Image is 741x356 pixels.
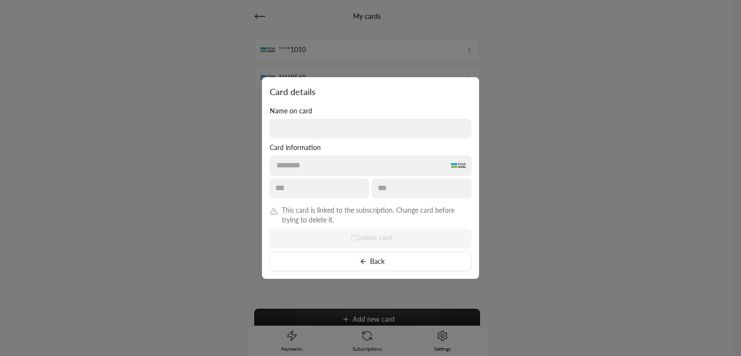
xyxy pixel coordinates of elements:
[270,106,471,116] label: Name on card
[270,252,471,271] button: Back
[282,205,471,225] span: This card is linked to the subscription. Change card before trying to delete it.
[451,163,466,168] img: card logo
[270,85,471,98] span: Card details
[270,143,471,152] label: Card information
